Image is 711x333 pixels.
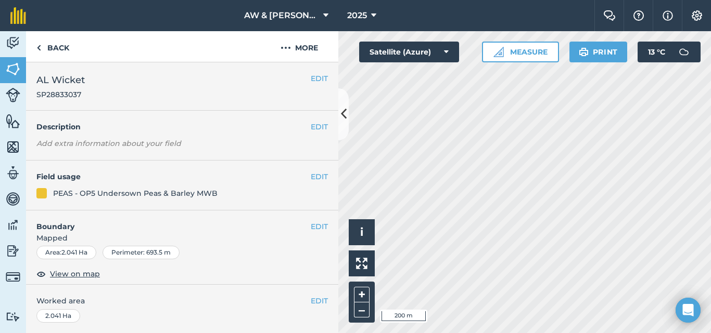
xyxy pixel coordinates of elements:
[6,270,20,284] img: svg+xml;base64,PD94bWwgdmVyc2lvbj0iMS4wIiBlbmNvZGluZz0idXRmLTgiPz4KPCEtLSBHZW5lcmF0b3I6IEFkb2JlIE...
[36,139,181,148] em: Add extra information about your field
[36,268,100,280] button: View on map
[6,35,20,51] img: svg+xml;base64,PD94bWwgdmVyc2lvbj0iMS4wIiBlbmNvZGluZz0idXRmLTgiPz4KPCEtLSBHZW5lcmF0b3I6IEFkb2JlIE...
[311,221,328,232] button: EDIT
[6,113,20,129] img: svg+xml;base64,PHN2ZyB4bWxucz0iaHR0cDovL3d3dy53My5vcmcvMjAwMC9zdmciIHdpZHRoPSI1NiIgaGVpZ2h0PSI2MC...
[349,219,375,245] button: i
[359,42,459,62] button: Satellite (Azure)
[354,302,370,317] button: –
[493,47,504,57] img: Ruler icon
[663,9,673,22] img: svg+xml;base64,PHN2ZyB4bWxucz0iaHR0cDovL3d3dy53My5vcmcvMjAwMC9zdmciIHdpZHRoPSIxNyIgaGVpZ2h0PSIxNy...
[36,309,80,323] div: 2.041 Ha
[36,89,85,100] span: SP28833037
[6,61,20,77] img: svg+xml;base64,PHN2ZyB4bWxucz0iaHR0cDovL3d3dy53My5vcmcvMjAwMC9zdmciIHdpZHRoPSI1NiIgaGVpZ2h0PSI2MC...
[347,9,367,22] span: 2025
[360,225,363,238] span: i
[36,295,328,307] span: Worked area
[36,73,85,87] span: AL Wicket
[311,73,328,84] button: EDIT
[244,9,319,22] span: AW & [PERSON_NAME] & Son
[36,121,328,132] h4: Description
[569,42,628,62] button: Print
[6,312,20,322] img: svg+xml;base64,PD94bWwgdmVyc2lvbj0iMS4wIiBlbmNvZGluZz0idXRmLTgiPz4KPCEtLSBHZW5lcmF0b3I6IEFkb2JlIE...
[260,31,338,62] button: More
[281,42,291,54] img: svg+xml;base64,PHN2ZyB4bWxucz0iaHR0cDovL3d3dy53My5vcmcvMjAwMC9zdmciIHdpZHRoPSIyMCIgaGVpZ2h0PSIyNC...
[354,287,370,302] button: +
[50,268,100,279] span: View on map
[53,188,218,199] div: PEAS - OP5 Undersown Peas & Barley MWB
[632,10,645,21] img: A question mark icon
[674,42,694,62] img: svg+xml;base64,PD94bWwgdmVyc2lvbj0iMS4wIiBlbmNvZGluZz0idXRmLTgiPz4KPCEtLSBHZW5lcmF0b3I6IEFkb2JlIE...
[6,217,20,233] img: svg+xml;base64,PD94bWwgdmVyc2lvbj0iMS4wIiBlbmNvZGluZz0idXRmLTgiPz4KPCEtLSBHZW5lcmF0b3I6IEFkb2JlIE...
[648,42,665,62] span: 13 ° C
[26,210,311,232] h4: Boundary
[36,268,46,280] img: svg+xml;base64,PHN2ZyB4bWxucz0iaHR0cDovL3d3dy53My5vcmcvMjAwMC9zdmciIHdpZHRoPSIxOCIgaGVpZ2h0PSIyNC...
[36,246,96,259] div: Area : 2.041 Ha
[10,7,26,24] img: fieldmargin Logo
[26,31,80,62] a: Back
[6,191,20,207] img: svg+xml;base64,PD94bWwgdmVyc2lvbj0iMS4wIiBlbmNvZGluZz0idXRmLTgiPz4KPCEtLSBHZW5lcmF0b3I6IEFkb2JlIE...
[26,232,338,244] span: Mapped
[36,171,311,182] h4: Field usage
[6,243,20,259] img: svg+xml;base64,PD94bWwgdmVyc2lvbj0iMS4wIiBlbmNvZGluZz0idXRmLTgiPz4KPCEtLSBHZW5lcmF0b3I6IEFkb2JlIE...
[356,258,367,269] img: Four arrows, one pointing top left, one top right, one bottom right and the last bottom left
[311,121,328,132] button: EDIT
[103,246,180,259] div: Perimeter : 693.5 m
[603,10,616,21] img: Two speech bubbles overlapping with the left bubble in the forefront
[6,165,20,181] img: svg+xml;base64,PD94bWwgdmVyc2lvbj0iMS4wIiBlbmNvZGluZz0idXRmLTgiPz4KPCEtLSBHZW5lcmF0b3I6IEFkb2JlIE...
[676,298,701,323] div: Open Intercom Messenger
[311,171,328,182] button: EDIT
[482,42,559,62] button: Measure
[691,10,703,21] img: A cog icon
[6,88,20,102] img: svg+xml;base64,PD94bWwgdmVyc2lvbj0iMS4wIiBlbmNvZGluZz0idXRmLTgiPz4KPCEtLSBHZW5lcmF0b3I6IEFkb2JlIE...
[311,295,328,307] button: EDIT
[579,46,589,58] img: svg+xml;base64,PHN2ZyB4bWxucz0iaHR0cDovL3d3dy53My5vcmcvMjAwMC9zdmciIHdpZHRoPSIxOSIgaGVpZ2h0PSIyNC...
[36,42,41,54] img: svg+xml;base64,PHN2ZyB4bWxucz0iaHR0cDovL3d3dy53My5vcmcvMjAwMC9zdmciIHdpZHRoPSI5IiBoZWlnaHQ9IjI0Ii...
[6,139,20,155] img: svg+xml;base64,PHN2ZyB4bWxucz0iaHR0cDovL3d3dy53My5vcmcvMjAwMC9zdmciIHdpZHRoPSI1NiIgaGVpZ2h0PSI2MC...
[638,42,701,62] button: 13 °C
